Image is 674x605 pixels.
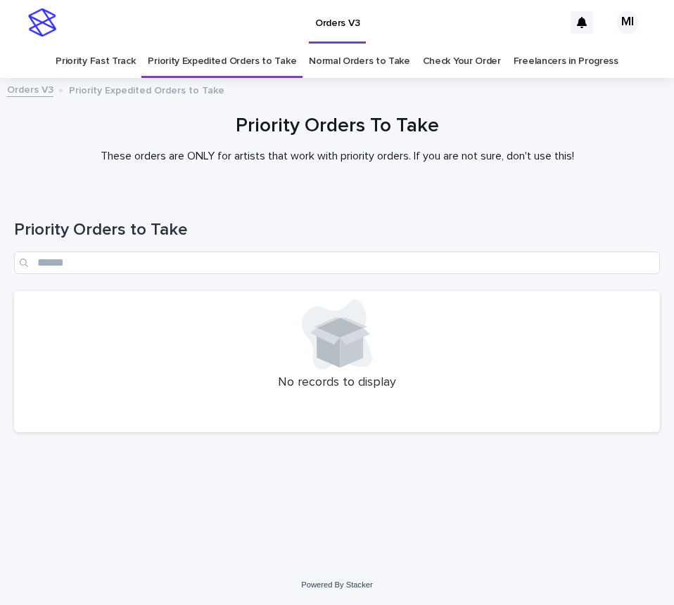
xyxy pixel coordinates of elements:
[28,8,56,37] img: stacker-logo-s-only.png
[309,45,410,78] a: Normal Orders to Take
[7,81,53,97] a: Orders V3
[23,375,651,391] p: No records to display
[14,115,660,138] h1: Priority Orders To Take
[69,82,224,97] p: Priority Expedited Orders to Take
[423,45,501,78] a: Check Your Order
[14,252,660,274] input: Search
[14,220,660,240] h1: Priority Orders to Take
[56,45,135,78] a: Priority Fast Track
[514,45,618,78] a: Freelancers in Progress
[301,580,372,589] a: Powered By Stacker
[56,150,618,163] p: These orders are ONLY for artists that work with priority orders. If you are not sure, don't use ...
[616,11,639,34] div: MI
[148,45,296,78] a: Priority Expedited Orders to Take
